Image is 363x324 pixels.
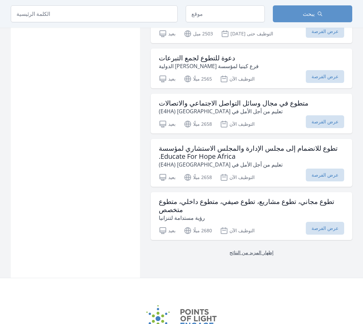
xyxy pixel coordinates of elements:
font: يبحث [303,10,315,18]
a: متطوع في مجال وسائل التواصل الاجتماعي والاتصالات تعليم من أجل الأمل في [GEOGRAPHIC_DATA] (E4HA) ب... [151,94,352,134]
font: عرض الفرصة [312,225,338,231]
font: تطوع للانضمام إلى مجلس الإدارة والمجلس الاستشاري لمؤسسة Educate For Hope Africa. [159,144,338,161]
input: الكلمة الرئيسية [11,5,178,22]
font: تعليم من أجل الأمل في [GEOGRAPHIC_DATA] (E4HA) [159,108,283,115]
font: بعيد [168,76,176,82]
font: التوظيف الآن [229,121,255,127]
font: عرض الفرصة [312,28,338,34]
font: رؤية مستدامة لتنزانيا [159,214,205,222]
a: إظهار المزيد من النتائج [229,249,274,256]
font: التوظيف الآن [229,227,255,234]
font: عرض الفرصة [312,118,338,125]
font: بعيد [168,227,176,234]
a: تطوع للانضمام إلى مجلس الإدارة والمجلس الاستشاري لمؤسسة Educate For Hope Africa. تعليم من أجل الأ... [151,139,352,187]
font: التوظيف الآن [229,174,255,180]
font: بعيد [168,174,176,180]
font: 2658 ميلًا [193,121,212,127]
a: دعوة للتطوع لجمع التبرعات فرع كينيا لمؤسسة [PERSON_NAME] الدولية بعيد 2565 ميلًا التوظيف الآن عرض... [151,49,352,88]
font: 2680 ميلًا [193,227,212,234]
font: تطوع مجاني، تطوع مشاريع، تطوع صيفي، متطوع داخلي، متطوع متخصص [159,197,334,214]
input: موقع [186,5,265,22]
font: فرع كينيا لمؤسسة [PERSON_NAME] الدولية [159,62,259,70]
font: عرض الفرصة [312,172,338,178]
font: 2658 ميلًا [193,174,212,180]
font: 2565 ميلًا [193,76,212,82]
font: 2503 ميل [193,30,213,37]
font: بعيد [168,30,176,37]
font: بعيد [168,121,176,127]
font: دعوة للتطوع لجمع التبرعات [159,53,235,62]
a: تطوع مجاني، تطوع مشاريع، تطوع صيفي، متطوع داخلي، متطوع متخصص رؤية مستدامة لتنزانيا بعيد 2680 ميلً... [151,192,352,240]
button: يبحث [273,5,352,22]
font: التوظيف الآن [229,76,255,82]
font: التوظيف حتى [DATE] [230,30,273,37]
font: عرض الفرصة [312,73,338,80]
font: متطوع في مجال وسائل التواصل الاجتماعي والاتصالات [159,98,308,108]
font: تعليم من أجل الأمل في [GEOGRAPHIC_DATA] (E4HA) [159,161,283,168]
